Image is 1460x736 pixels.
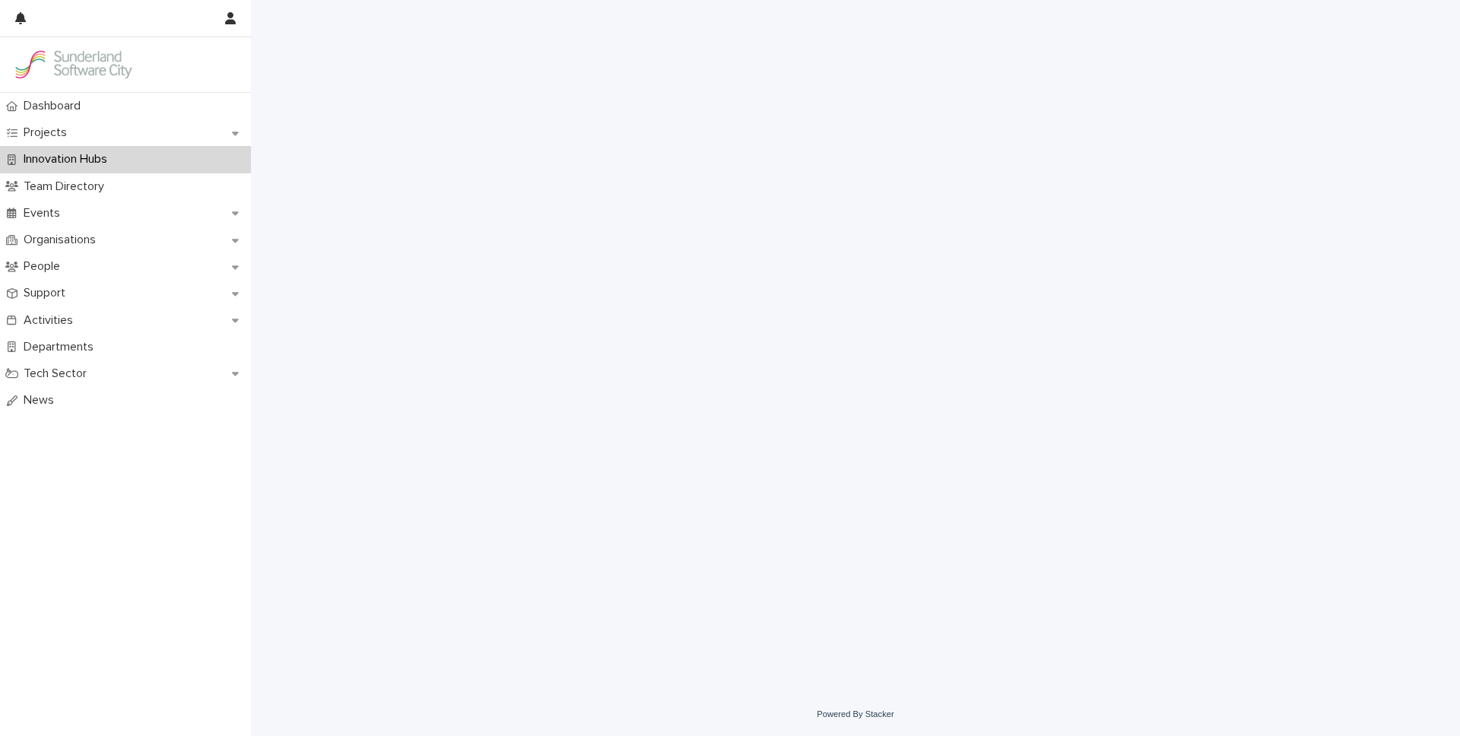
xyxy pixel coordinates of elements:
[17,313,85,328] p: Activities
[17,125,79,140] p: Projects
[17,340,106,354] p: Departments
[17,393,66,408] p: News
[17,286,78,300] p: Support
[17,366,99,381] p: Tech Sector
[17,206,72,220] p: Events
[17,99,93,113] p: Dashboard
[17,233,108,247] p: Organisations
[12,49,134,80] img: Kay6KQejSz2FjblR6DWv
[17,259,72,274] p: People
[817,709,893,719] a: Powered By Stacker
[17,179,116,194] p: Team Directory
[17,152,119,167] p: Innovation Hubs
